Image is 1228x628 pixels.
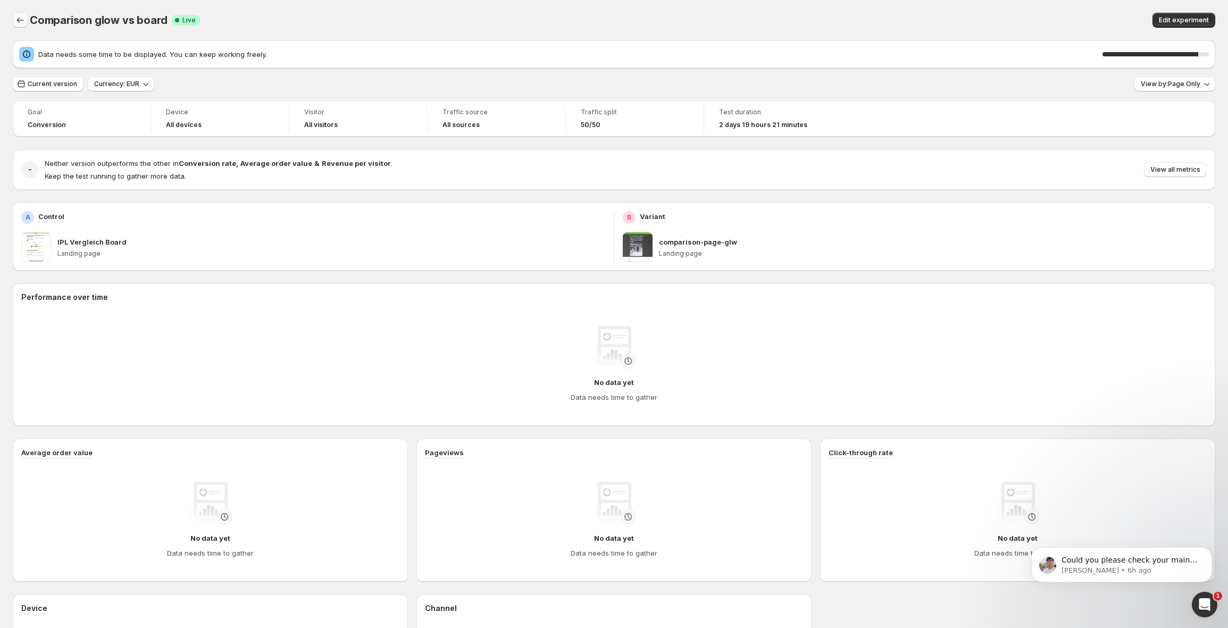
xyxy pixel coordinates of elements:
span: Neither version outperforms the other in . [45,159,392,168]
span: Traffic source [442,108,550,116]
img: No data yet [593,326,636,369]
h2: B [627,213,631,222]
img: No data yet [593,482,636,524]
a: Test duration2 days 19 hours 21 minutes [719,107,828,130]
h4: No data yet [998,533,1038,543]
p: Variant [640,211,665,222]
iframe: Intercom notifications message [1015,525,1228,599]
span: Edit experiment [1159,16,1209,24]
h3: Channel [425,603,457,614]
img: comparison-page-glw [623,232,653,262]
h4: All devices [166,121,202,129]
h4: All sources [442,121,480,129]
span: Device [166,108,274,116]
span: View by: Page Only [1141,80,1200,88]
h3: Pageviews [425,447,464,458]
h2: Performance over time [21,292,1207,303]
h4: Data needs time to gather [571,548,657,558]
p: comparison-page-glw [659,237,737,247]
span: Goal [28,108,136,116]
button: View by:Page Only [1134,77,1215,91]
h3: Click-through rate [829,447,893,458]
span: Current version [28,80,77,88]
h4: Data needs time to gather [974,548,1061,558]
h4: No data yet [594,533,634,543]
span: View all metrics [1150,165,1200,174]
span: Test duration [719,108,828,116]
h3: Average order value [21,447,93,458]
strong: Average order value [240,159,312,168]
p: IPL Vergleich Board [57,237,127,247]
strong: , [236,159,238,168]
span: Data needs some time to be displayed. You can keep working freely. [38,49,1102,60]
h4: Data needs time to gather [167,548,254,558]
a: DeviceAll devices [166,107,274,130]
span: Currency: EUR [94,80,139,88]
span: 50/50 [581,121,600,129]
span: Visitor [304,108,412,116]
strong: Revenue per visitor [322,159,391,168]
h3: Device [21,603,47,614]
h4: No data yet [594,377,634,388]
a: Traffic sourceAll sources [442,107,550,130]
span: Traffic split [581,108,689,116]
button: Edit experiment [1152,13,1215,28]
a: Traffic split50/50 [581,107,689,130]
a: VisitorAll visitors [304,107,412,130]
p: Landing page [659,249,1207,258]
button: Current version [13,77,83,91]
span: Live [182,16,196,24]
span: Comparison glow vs board [30,14,168,27]
span: 1 [1214,592,1222,600]
strong: Conversion rate [179,159,236,168]
span: Keep the test running to gather more data. [45,172,186,180]
img: No data yet [997,482,1039,524]
h4: No data yet [190,533,230,543]
p: Control [38,211,64,222]
span: 2 days 19 hours 21 minutes [719,121,807,129]
img: IPL Vergleich Board [21,232,51,262]
p: Landing page [57,249,605,258]
h2: A [26,213,30,222]
strong: & [314,159,320,168]
a: GoalConversion [28,107,136,130]
h4: All visitors [304,121,338,129]
h4: Data needs time to gather [571,392,657,403]
img: No data yet [189,482,232,524]
span: Conversion [28,121,66,129]
iframe: Intercom live chat [1192,592,1217,617]
h2: - [28,164,32,175]
button: Back [13,13,28,28]
button: View all metrics [1144,162,1207,177]
button: Currency: EUR [88,77,154,91]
